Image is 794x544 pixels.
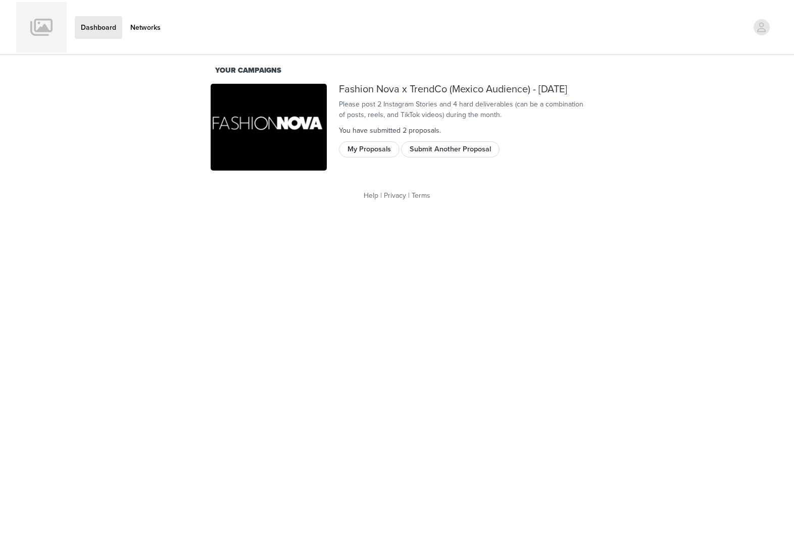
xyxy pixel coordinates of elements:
[75,16,122,39] a: Dashboard
[211,84,327,171] img: Fashion Nova
[364,191,378,200] a: Help
[339,84,583,95] div: Fashion Nova x TrendCo (Mexico Audience) - [DATE]
[401,141,500,157] button: Submit Another Proposal
[436,126,439,135] span: s
[339,126,441,135] span: You have submitted 2 proposal .
[757,19,766,35] div: avatar
[124,16,167,39] a: Networks
[412,191,430,200] a: Terms
[339,141,400,157] button: My Proposals
[384,191,406,200] a: Privacy
[339,99,583,120] div: Please post 2 Instagram Stories and 4 hard deliverables (can be a combination of posts, reels, an...
[215,65,579,76] div: Your Campaigns
[408,191,410,200] span: |
[380,191,382,200] span: |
